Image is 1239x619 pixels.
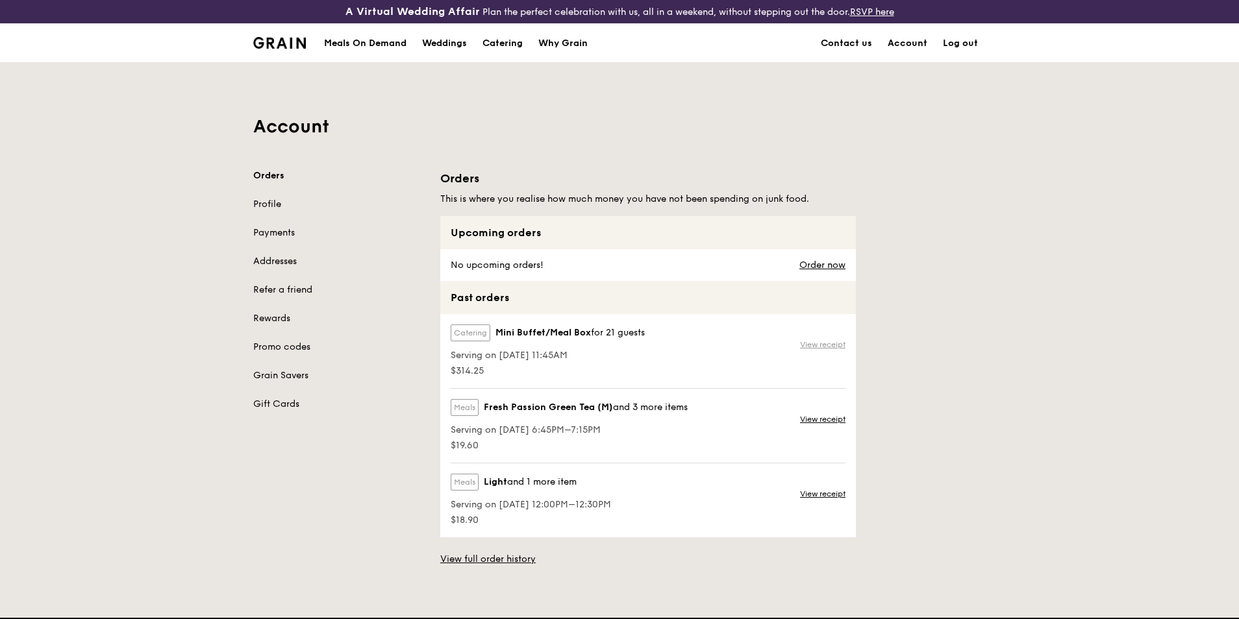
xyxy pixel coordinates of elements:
[451,439,688,452] span: $19.60
[451,498,611,511] span: Serving on [DATE] 12:00PM–12:30PM
[253,115,986,138] h1: Account
[451,424,688,437] span: Serving on [DATE] 6:45PM–7:15PM
[440,553,536,566] a: View full order history
[613,402,688,413] span: and 3 more items
[422,24,467,63] div: Weddings
[440,169,856,188] h1: Orders
[345,5,480,18] h3: A Virtual Wedding Affair
[451,399,479,416] label: Meals
[799,260,845,271] a: Order now
[800,414,845,424] a: View receipt
[813,24,880,63] a: Contact us
[484,401,613,414] span: Fresh Passion Green Tea (M)
[440,249,551,281] div: No upcoming orders!
[800,339,845,350] a: View receipt
[440,193,856,206] h5: This is where you realise how much money you have not been spending on junk food.
[253,312,425,325] a: Rewards
[482,24,523,63] div: Catering
[324,24,407,63] div: Meals On Demand
[253,169,425,182] a: Orders
[591,327,645,338] span: for 21 guests
[253,284,425,297] a: Refer a friend
[451,324,490,341] label: Catering
[440,281,856,314] div: Past orders
[850,6,894,18] a: RSVP here
[253,37,306,49] img: Grain
[880,24,935,63] a: Account
[253,226,425,239] a: Payments
[935,24,986,63] a: Log out
[451,365,645,378] span: $314.25
[253,23,306,62] a: GrainGrain
[538,24,588,63] div: Why Grain
[451,474,479,491] label: Meals
[451,514,611,527] span: $18.90
[253,255,425,268] a: Addresses
[253,398,425,411] a: Gift Cards
[414,24,475,63] a: Weddings
[440,216,856,249] div: Upcoming orders
[475,24,531,63] a: Catering
[484,476,507,489] span: Light
[507,476,577,487] span: and 1 more item
[451,349,645,362] span: Serving on [DATE] 11:45AM
[495,326,591,339] span: Mini Buffet/Meal Box
[245,5,994,18] div: Plan the perfect celebration with us, all in a weekend, without stepping out the door.
[531,24,595,63] a: Why Grain
[253,341,425,354] a: Promo codes
[253,198,425,211] a: Profile
[253,369,425,382] a: Grain Savers
[800,489,845,499] a: View receipt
